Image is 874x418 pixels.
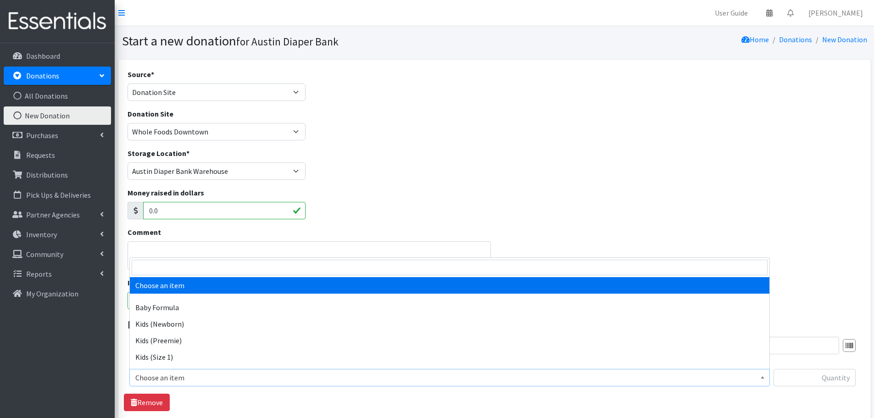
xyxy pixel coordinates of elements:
p: My Organization [26,289,78,298]
a: [PERSON_NAME] [801,4,870,22]
label: Money raised in dollars [128,187,204,198]
a: Partner Agencies [4,206,111,224]
li: Kids (Size 1) [130,349,769,365]
span: Choose an item [129,369,770,386]
a: All Donations [4,87,111,105]
li: Kids (Newborn) [130,316,769,332]
legend: Items in this donation [128,317,862,333]
p: Inventory [26,230,57,239]
a: Requests [4,146,111,164]
abbr: required [151,70,154,79]
p: Requests [26,150,55,160]
a: Pick Ups & Deliveries [4,186,111,204]
label: Storage Location [128,148,189,159]
a: Remove [124,394,170,411]
li: Baby Formula [130,299,769,316]
a: New Donation [822,35,867,44]
p: Pick Ups & Deliveries [26,190,91,200]
a: Reports [4,265,111,283]
small: for Austin Diaper Bank [236,35,339,48]
input: Quantity [774,369,856,386]
p: Partner Agencies [26,210,80,219]
label: Issued on [128,277,163,288]
a: User Guide [707,4,755,22]
a: Home [741,35,769,44]
p: Donations [26,71,59,80]
a: Donations [779,35,812,44]
label: Comment [128,227,161,238]
a: Community [4,245,111,263]
a: Distributions [4,166,111,184]
label: Source [128,69,154,80]
a: Donations [4,67,111,85]
li: Kids (Preemie) [130,332,769,349]
a: Purchases [4,126,111,145]
img: HumanEssentials [4,6,111,37]
a: New Donation [4,106,111,125]
p: Reports [26,269,52,279]
a: My Organization [4,284,111,303]
a: Inventory [4,225,111,244]
h1: Start a new donation [122,33,491,49]
li: Kids (Size 2) [130,365,769,382]
p: Dashboard [26,51,60,61]
p: Distributions [26,170,68,179]
span: Choose an item [135,371,764,384]
label: Donation Site [128,108,173,119]
a: Dashboard [4,47,111,65]
p: Community [26,250,63,259]
li: Choose an item [130,277,769,294]
abbr: required [186,149,189,158]
p: Purchases [26,131,58,140]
